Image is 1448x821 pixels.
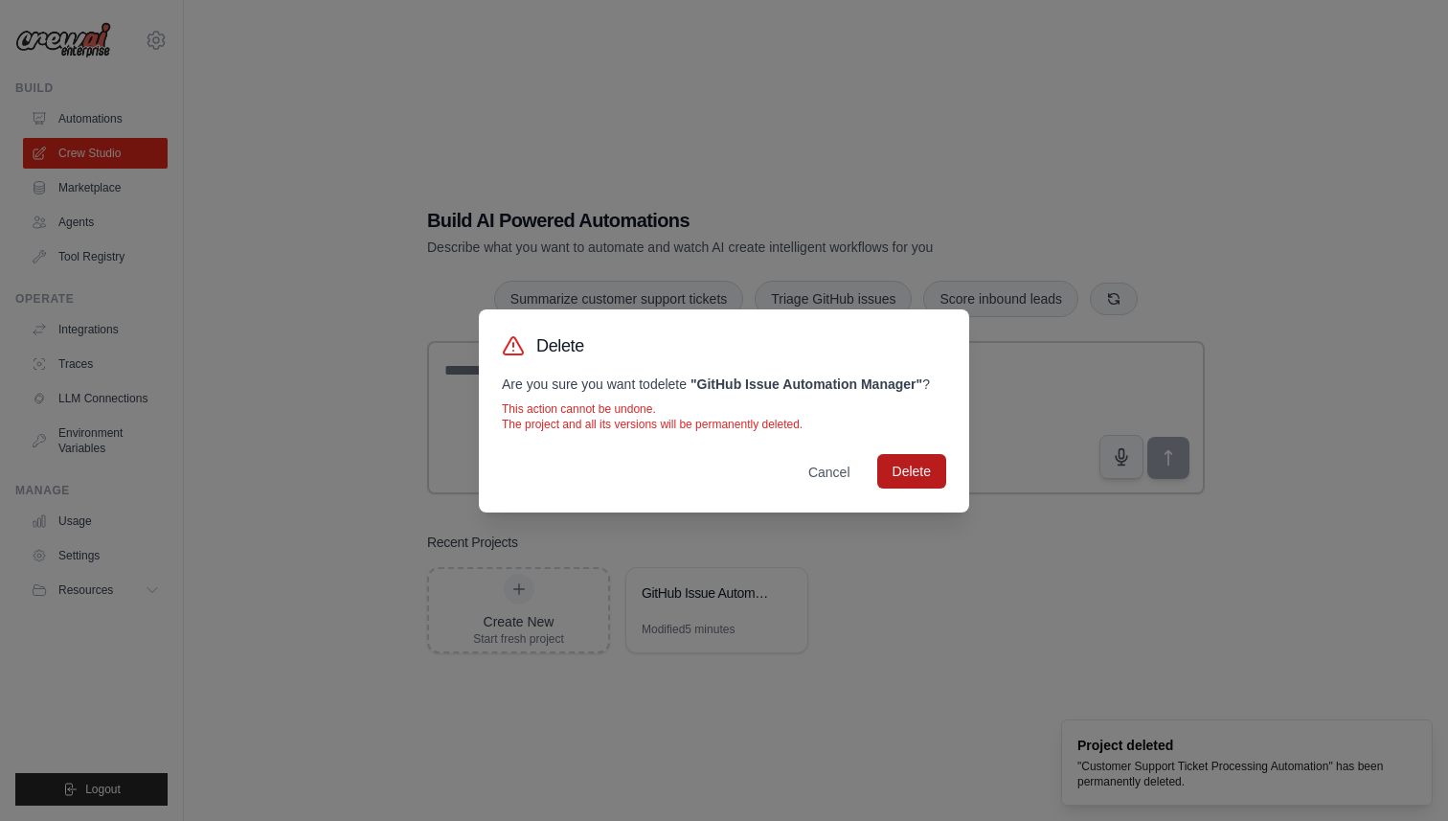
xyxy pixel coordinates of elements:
button: Cancel [793,455,866,490]
button: Delete [877,454,946,489]
strong: " GitHub Issue Automation Manager " [690,376,922,392]
p: This action cannot be undone. [502,401,946,417]
p: Are you sure you want to delete ? [502,375,946,394]
p: The project and all its versions will be permanently deleted. [502,417,946,432]
h3: Delete [536,332,584,359]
